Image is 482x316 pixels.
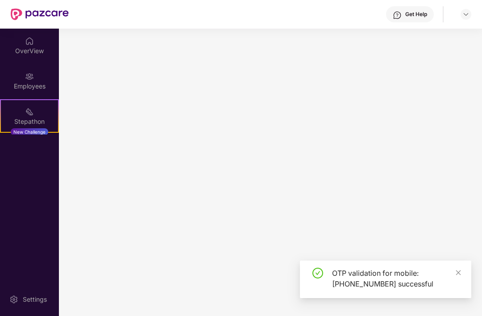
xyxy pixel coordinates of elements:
[1,117,58,126] div: Stepathon
[9,295,18,304] img: svg+xml;base64,PHN2ZyBpZD0iU2V0dGluZy0yMHgyMCIgeG1sbnM9Imh0dHA6Ly93d3cudzMub3JnLzIwMDAvc3ZnIiB3aW...
[20,295,50,304] div: Settings
[11,8,69,20] img: New Pazcare Logo
[11,128,48,135] div: New Challenge
[25,37,34,46] img: svg+xml;base64,PHN2ZyBpZD0iSG9tZSIgeG1sbnM9Imh0dHA6Ly93d3cudzMub3JnLzIwMDAvc3ZnIiB3aWR0aD0iMjAiIG...
[25,107,34,116] img: svg+xml;base64,PHN2ZyB4bWxucz0iaHR0cDovL3d3dy53My5vcmcvMjAwMC9zdmciIHdpZHRoPSIyMSIgaGVpZ2h0PSIyMC...
[25,72,34,81] img: svg+xml;base64,PHN2ZyBpZD0iRW1wbG95ZWVzIiB4bWxucz0iaHR0cDovL3d3dy53My5vcmcvMjAwMC9zdmciIHdpZHRoPS...
[405,11,427,18] div: Get Help
[312,268,323,278] span: check-circle
[455,270,461,276] span: close
[332,268,461,289] div: OTP validation for mobile: [PHONE_NUMBER] successful
[393,11,402,20] img: svg+xml;base64,PHN2ZyBpZD0iSGVscC0zMngzMiIgeG1sbnM9Imh0dHA6Ly93d3cudzMub3JnLzIwMDAvc3ZnIiB3aWR0aD...
[462,11,470,18] img: svg+xml;base64,PHN2ZyBpZD0iRHJvcGRvd24tMzJ4MzIiIHhtbG5zPSJodHRwOi8vd3d3LnczLm9yZy8yMDAwL3N2ZyIgd2...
